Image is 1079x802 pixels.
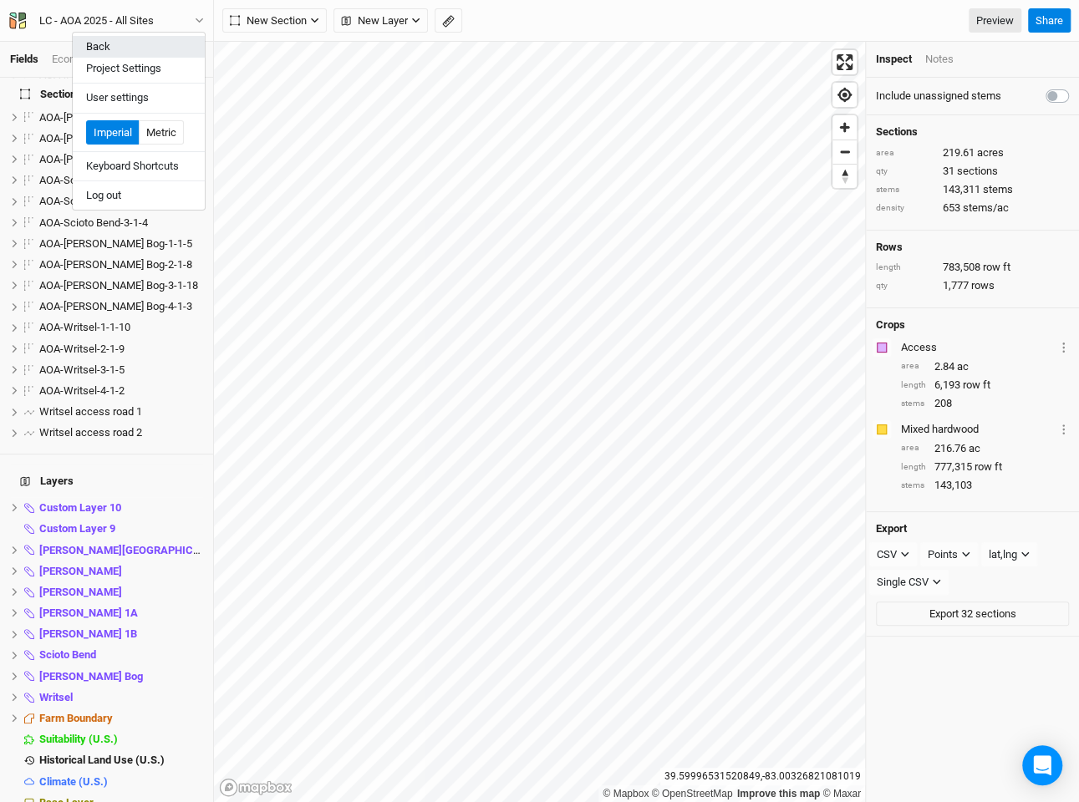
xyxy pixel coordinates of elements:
[39,691,203,704] div: Writsel
[39,321,203,334] div: AOA-Writsel-1-1-10
[39,754,165,766] span: Historical Land Use (U.S.)
[901,442,926,454] div: area
[39,775,108,788] span: Climate (U.S.)
[39,405,203,419] div: Writsel access road 1
[39,111,203,124] div: AOA-Genevieve Jones-8-1-4
[989,546,1017,563] div: lat,lng
[73,155,205,177] button: Keyboard Shortcuts
[832,83,857,107] button: Find my location
[39,627,203,641] div: Poston 1B
[8,12,205,30] button: LC - AOA 2025 - All Sites
[901,378,1069,393] div: 6,193
[39,586,122,598] span: [PERSON_NAME]
[925,52,954,67] div: Notes
[39,712,113,724] span: Farm Boundary
[39,501,121,514] span: Custom Layer 10
[39,363,125,376] span: AOA-Writsel-3-1-5
[876,182,1069,197] div: 143,311
[957,359,969,374] span: ac
[869,570,949,595] button: Single CSV
[901,360,926,373] div: area
[39,258,192,271] span: AOA-[PERSON_NAME] Bog-2-1-8
[957,164,998,179] span: sections
[39,405,142,418] span: Writsel access road 1
[222,8,327,33] button: New Section
[876,165,934,178] div: qty
[832,140,857,164] button: Zoom out
[39,607,138,619] span: [PERSON_NAME] 1A
[39,522,115,535] span: Custom Layer 9
[901,359,1069,374] div: 2.84
[39,321,130,333] span: AOA-Writsel-1-1-10
[975,459,1002,475] span: row ft
[39,237,192,250] span: AOA-[PERSON_NAME] Bog-1-1-5
[39,343,203,356] div: AOA-Writsel-2-1-9
[876,89,1001,104] label: Include unassigned stems
[876,200,1069,216] div: 653
[39,426,203,439] div: Writsel access road 2
[73,185,205,206] button: Log out
[39,586,203,599] div: Genevieve Jones
[1022,745,1062,785] div: Open Intercom Messenger
[39,237,203,251] div: AOA-Utzinger Bog-1-1-5
[901,461,926,474] div: length
[39,195,203,208] div: AOA-Scioto Bend-2-1-36
[39,13,154,29] div: LC - AOA 2025 - All Sites
[139,120,184,145] button: Metric
[39,565,203,578] div: Darby Oaks
[876,147,934,160] div: area
[920,542,978,567] button: Points
[876,318,905,332] h4: Crops
[983,182,1013,197] span: stems
[928,546,958,563] div: Points
[877,546,897,563] div: CSV
[341,13,408,29] span: New Layer
[73,87,205,109] a: User settings
[977,145,1004,160] span: acres
[901,480,926,492] div: stems
[981,542,1037,567] button: lat,lng
[901,422,1055,437] div: Mixed hardwood
[39,712,203,725] div: Farm Boundary
[20,88,82,101] span: Sections
[652,788,733,799] a: OpenStreetMap
[901,379,926,392] div: length
[901,478,1069,493] div: 143,103
[969,8,1021,33] a: Preview
[971,278,995,293] span: rows
[876,522,1069,536] h4: Export
[39,648,203,662] div: Scioto Bend
[876,278,1069,293] div: 1,777
[86,120,140,145] button: Imperial
[876,164,1069,179] div: 31
[876,202,934,215] div: density
[230,13,307,29] span: New Section
[963,200,1009,216] span: stems/ac
[1028,8,1071,33] button: Share
[39,216,148,229] span: AOA-Scioto Bend-3-1-4
[660,768,865,785] div: 39.59996531520849 , -83.00326821081019
[876,184,934,196] div: stems
[52,52,104,67] div: Economics
[39,733,118,745] span: Suitability (U.S.)
[39,174,203,187] div: AOA-Scioto Bend-1-1-36
[39,384,203,398] div: AOA-Writsel-4-1-2
[39,132,203,145] div: AOA-Genevieve Jones-9-1-3
[39,174,154,186] span: AOA-Scioto Bend-1-1-36
[39,754,203,767] div: Historical Land Use (U.S.)
[832,115,857,140] button: Zoom in
[876,52,912,67] div: Inspect
[822,788,861,799] a: Maxar
[39,648,96,661] span: Scioto Bend
[969,441,980,456] span: ac
[39,300,203,313] div: AOA-Utzinger Bog-4-1-3
[39,544,203,557] div: Darby Lakes Preserve
[877,574,929,591] div: Single CSV
[1058,338,1069,357] button: Crop Usage
[39,258,203,272] div: AOA-Utzinger Bog-2-1-8
[876,241,1069,254] h4: Rows
[39,195,154,207] span: AOA-Scioto Bend-2-1-36
[39,775,203,789] div: Climate (U.S.)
